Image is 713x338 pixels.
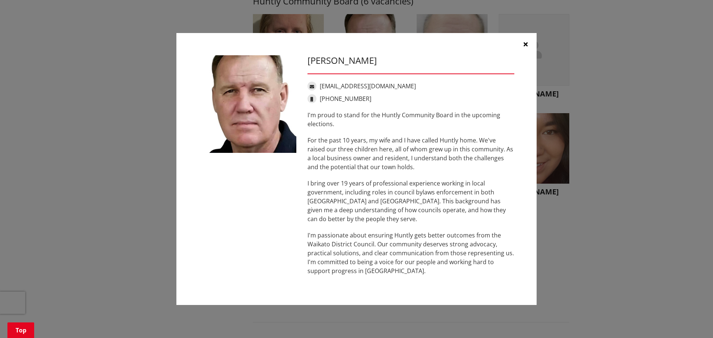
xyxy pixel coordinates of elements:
[320,82,416,90] a: [EMAIL_ADDRESS][DOMAIN_NAME]
[7,322,34,338] a: Top
[307,111,514,128] p: I'm proud to stand for the Huntly Community Board in the upcoming elections.
[307,179,514,223] p: I bring over 19 years of professional experience working in local government, including roles in ...
[307,136,514,171] p: For the past 10 years, my wife and I have called Huntly home. We've raised our three children her...
[679,307,706,334] iframe: Messenger Launcher
[307,231,514,275] p: I'm passionate about ensuring Huntly gets better outcomes from the Waikato District Council. Our ...
[199,55,296,153] img: WO-B-HU__AMOS_P__GSZMW
[320,95,371,103] a: [PHONE_NUMBER]
[307,55,514,66] h3: [PERSON_NAME]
